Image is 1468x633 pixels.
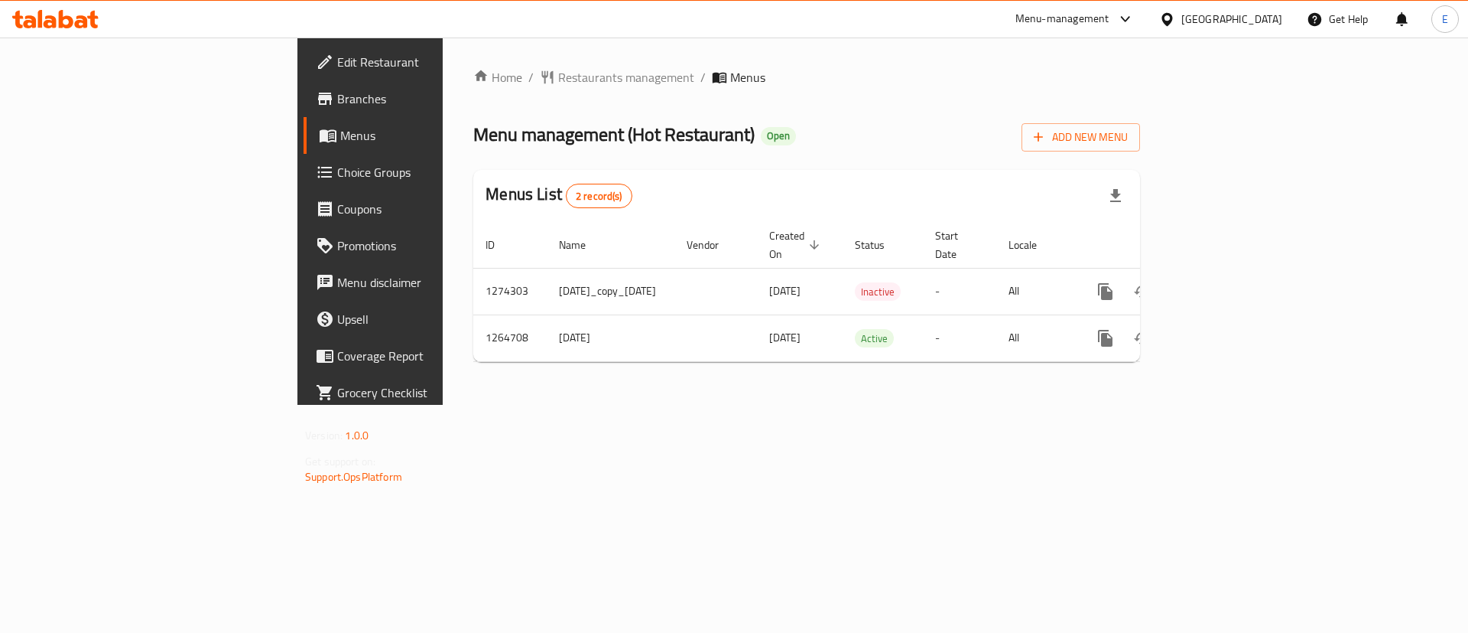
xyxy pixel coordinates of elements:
span: ID [486,236,515,254]
span: E [1442,11,1448,28]
span: Open [761,129,796,142]
li: / [700,68,706,86]
span: Menu disclaimer [337,273,531,292]
span: Coverage Report [337,347,531,365]
a: Menus [304,117,543,154]
span: Status [855,236,905,254]
span: Menus [340,126,531,145]
td: All [996,315,1075,361]
span: Name [559,236,606,254]
td: [DATE] [547,315,674,361]
span: Promotions [337,237,531,255]
button: Change Status [1124,273,1161,310]
td: - [923,315,996,361]
a: Branches [304,80,543,117]
span: Created On [769,227,824,263]
div: Export file [1097,178,1134,214]
div: [GEOGRAPHIC_DATA] [1181,11,1282,28]
nav: breadcrumb [473,68,1140,86]
span: [DATE] [769,328,801,347]
a: Coupons [304,191,543,227]
div: Open [761,127,796,145]
button: more [1087,273,1124,310]
span: Active [855,330,894,347]
a: Upsell [304,301,543,338]
div: Menu-management [1015,10,1109,28]
span: Add New Menu [1034,128,1128,147]
a: Choice Groups [304,154,543,191]
div: Inactive [855,282,901,301]
a: Promotions [304,227,543,264]
td: All [996,268,1075,315]
span: Get support on: [305,452,375,471]
span: 1.0.0 [345,426,369,445]
span: Start Date [935,227,978,263]
span: Edit Restaurant [337,53,531,71]
span: Choice Groups [337,163,531,181]
td: [DATE]_copy_[DATE] [547,268,674,315]
span: Coupons [337,200,531,218]
span: [DATE] [769,281,801,301]
button: Change Status [1124,320,1161,357]
a: Support.OpsPlatform [305,467,402,487]
h2: Menus List [486,183,632,208]
a: Edit Restaurant [304,44,543,80]
div: Active [855,329,894,347]
span: 2 record(s) [567,189,632,204]
button: Add New Menu [1021,123,1140,152]
span: Menu management ( Hot Restaurant ) [473,117,755,152]
span: Branches [337,90,531,108]
span: Grocery Checklist [337,383,531,402]
table: enhanced table [473,222,1246,362]
span: Menus [730,68,765,86]
a: Menu disclaimer [304,264,543,301]
button: more [1087,320,1124,357]
span: Locale [1008,236,1057,254]
a: Grocery Checklist [304,374,543,411]
td: - [923,268,996,315]
a: Restaurants management [540,68,694,86]
th: Actions [1075,222,1246,269]
span: Vendor [687,236,739,254]
a: Coverage Report [304,338,543,374]
span: Inactive [855,283,901,301]
div: Total records count [566,184,632,208]
span: Version: [305,426,343,445]
span: Restaurants management [558,68,694,86]
span: Upsell [337,310,531,328]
